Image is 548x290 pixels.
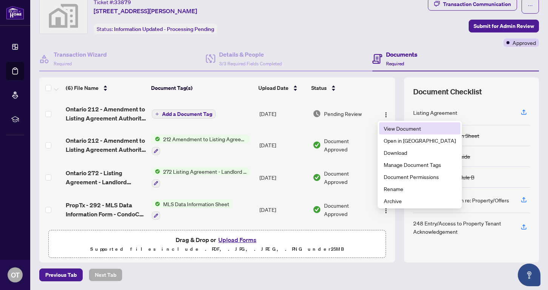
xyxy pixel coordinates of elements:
span: Manage Document Tags [384,160,456,169]
span: Document Approved [324,169,373,186]
img: Status Icon [152,167,160,176]
span: Document Permissions [384,173,456,181]
td: [DATE] [256,194,310,226]
div: Status: [94,24,217,34]
span: plus [155,112,159,116]
span: 272 Listing Agreement - Landlord Designated Representation Agreement Authority to Offer for Lease [160,167,250,176]
span: Archive [384,197,456,205]
span: Submit for Admin Review [474,20,534,32]
img: Logo [383,208,389,214]
span: Ontario 212 - Amendment to Listing Agreement Authority to Offer for Lease Price ChangeExtensionAm... [66,105,146,123]
button: Status Icon272 Listing Agreement - Landlord Designated Representation Agreement Authority to Offe... [152,167,250,188]
img: Document Status [313,173,321,182]
span: Ontario 212 - Amendment to Listing Agreement Authority to Offer for Lease Price ChangeExtensionAm... [66,136,146,154]
span: Rename [384,185,456,193]
button: Open asap [518,264,540,286]
span: View Document [384,124,456,133]
span: Information Updated - Processing Pending [114,26,214,32]
h4: Transaction Wizard [54,50,107,59]
span: [STREET_ADDRESS][PERSON_NAME] [94,6,197,15]
span: Document Checklist [413,86,482,97]
span: (6) File Name [66,84,99,92]
span: PropTx - 292 - MLS Data Information Form - CondoCo-opCo-OwnershipTime Share - LeaseSub-Lease.pdf [66,201,146,219]
button: Logo [380,204,392,216]
img: Document Status [313,110,321,118]
th: Status [308,77,374,99]
span: OT [11,270,20,280]
span: MLS Data Information Sheet [160,200,232,208]
span: Approved [512,39,536,47]
img: logo [6,6,24,20]
th: Document Tag(s) [148,77,255,99]
span: Status [311,84,327,92]
span: Download [384,148,456,157]
button: Status Icon212 Amendment to Listing Agreement - Authority to Offer for Lease Price Change/Extensi... [152,135,250,155]
span: ellipsis [528,3,533,8]
button: Previous Tab [39,268,83,281]
h4: Documents [386,50,417,59]
button: Submit for Admin Review [469,20,539,32]
span: Open in [GEOGRAPHIC_DATA] [384,136,456,145]
button: Status IconMLS Data Information Sheet [152,200,232,220]
th: (6) File Name [63,77,148,99]
button: Upload Forms [216,235,259,245]
td: [DATE] [256,226,310,258]
img: Status Icon [152,135,160,143]
span: Required [54,61,72,66]
span: Drag & Drop or [176,235,259,245]
span: Previous Tab [45,269,77,281]
img: Logo [383,112,389,118]
span: 212 Amendment to Listing Agreement - Authority to Offer for Lease Price Change/Extension/Amendmen... [160,135,250,143]
button: Next Tab [89,268,122,281]
button: Add a Document Tag [152,110,216,119]
span: Upload Date [258,84,289,92]
p: Supported files include .PDF, .JPG, .JPEG, .PNG under 25 MB [53,245,381,254]
span: 3/3 Required Fields Completed [219,61,282,66]
span: Ontario 272 - Listing Agreement - Landlord Designated Representation Agreement Authority to Offer... [66,168,146,187]
span: Pending Review [324,110,362,118]
button: Logo [380,108,392,120]
th: Upload Date [255,77,308,99]
span: Drag & Drop orUpload FormsSupported files include .PDF, .JPG, .JPEG, .PNG under25MB [49,230,386,258]
div: Listing Agreement [413,108,457,117]
span: Document Approved [324,137,373,153]
img: Document Status [313,141,321,149]
span: Required [386,61,404,66]
div: 248 Entry/Access to Property Tenant Acknowledgement [413,219,512,236]
span: Document Approved [324,201,373,218]
h4: Details & People [219,50,282,59]
img: Status Icon [152,200,160,208]
img: Document Status [313,205,321,214]
td: [DATE] [256,161,310,194]
td: [DATE] [256,129,310,161]
span: Add a Document Tag [162,111,212,117]
td: [DATE] [256,99,310,129]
